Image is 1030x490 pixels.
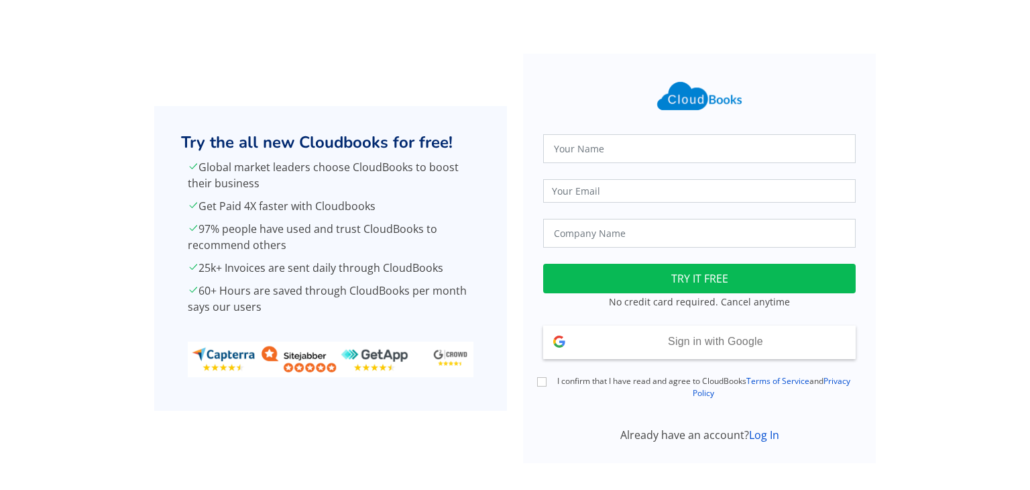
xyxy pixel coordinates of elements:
input: Your Name [543,134,856,163]
a: Terms of Service [746,375,809,387]
h2: Try the all new Cloudbooks for free! [181,133,480,152]
div: Already have an account? [535,427,864,443]
img: Cloudbooks Logo [649,74,750,118]
button: TRY IT FREE [543,264,856,293]
small: No credit card required. Cancel anytime [609,295,790,308]
p: 25k+ Invoices are sent daily through CloudBooks [188,260,473,276]
p: 60+ Hours are saved through CloudBooks per month says our users [188,283,473,315]
p: Global market leaders choose CloudBooks to boost their business [188,159,473,191]
span: Sign in with Google [668,336,763,347]
p: 97% people have used and trust CloudBooks to recommend others [188,221,473,253]
img: ratings_banner.png [188,342,473,377]
input: Company Name [543,219,856,248]
label: I confirm that I have read and agree to CloudBooks and [551,375,856,399]
input: Your Email [543,179,856,203]
a: Privacy Policy [693,375,850,399]
p: Get Paid 4X faster with Cloudbooks [188,198,473,214]
a: Log In [749,428,779,442]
